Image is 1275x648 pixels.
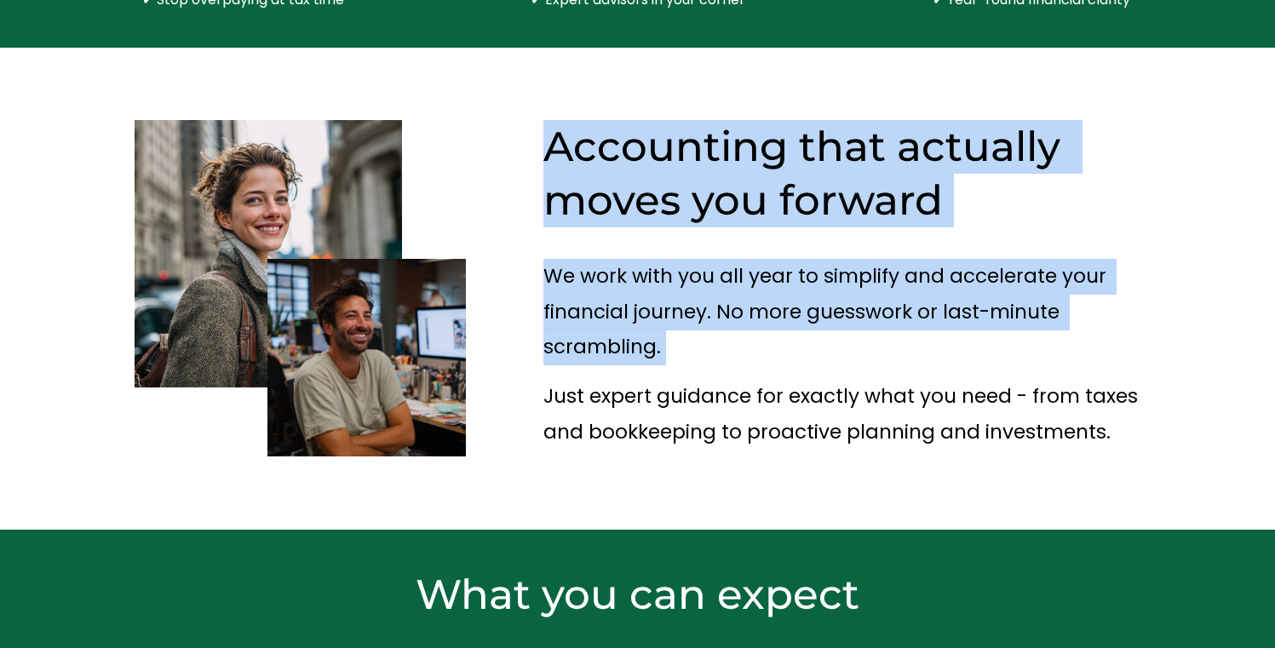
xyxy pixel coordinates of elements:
p: We work with you all year to simplify and accelerate your financial journey. No more guesswork or... [543,259,1174,365]
h2: Accounting that actually moves you forward [543,120,1174,227]
h2: What you can expect [198,568,1076,622]
p: Just expert guidance for exactly what you need - from taxes and bookkeeping to proactive planning... [543,379,1174,450]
